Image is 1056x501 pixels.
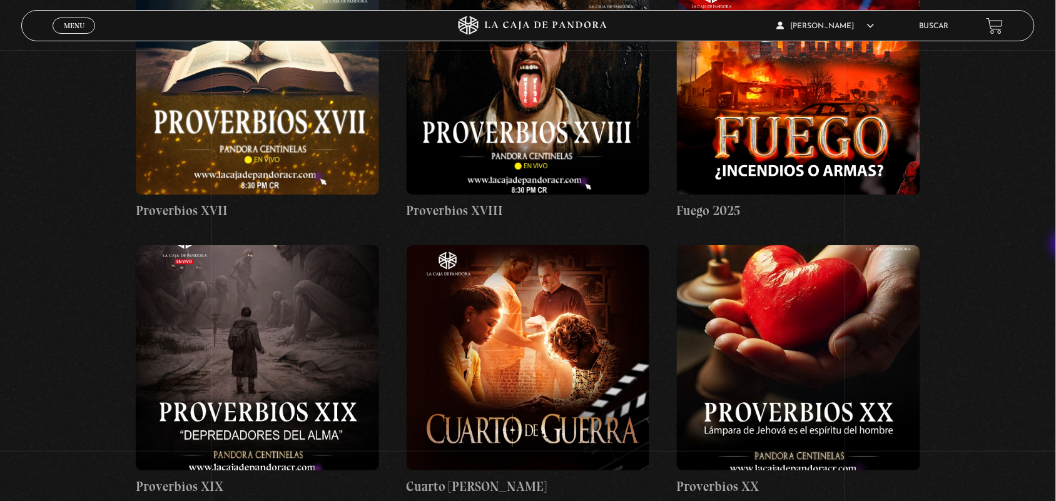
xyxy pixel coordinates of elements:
[407,477,650,497] h4: Cuarto [PERSON_NAME]
[136,201,379,221] h4: Proverbios XVII
[59,33,89,41] span: Cerrar
[136,245,379,497] a: Proverbios XIX
[677,201,920,221] h4: Fuego 2025
[920,23,949,30] a: Buscar
[407,245,650,497] a: Cuarto [PERSON_NAME]
[777,23,875,30] span: [PERSON_NAME]
[677,477,920,497] h4: Proverbios XX
[64,22,84,29] span: Menu
[407,201,650,221] h4: Proverbios XVIII
[136,477,379,497] h4: Proverbios XIX
[987,18,1003,34] a: View your shopping cart
[677,245,920,497] a: Proverbios XX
